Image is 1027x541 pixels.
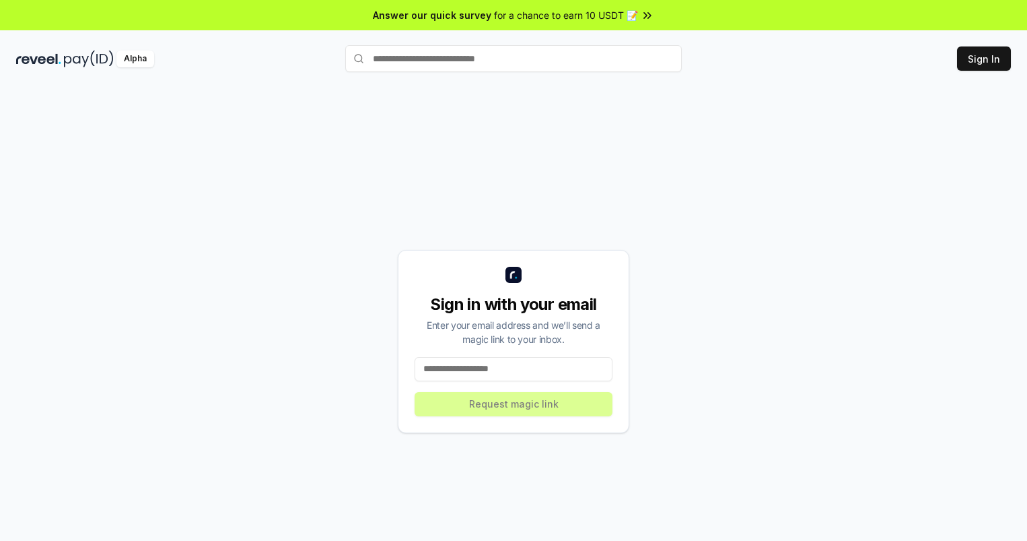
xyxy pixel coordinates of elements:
span: for a chance to earn 10 USDT 📝 [494,8,638,22]
img: pay_id [64,51,114,67]
div: Enter your email address and we’ll send a magic link to your inbox. [415,318,612,346]
img: reveel_dark [16,51,61,67]
button: Sign In [957,46,1011,71]
div: Sign in with your email [415,294,612,315]
div: Alpha [116,51,154,67]
span: Answer our quick survey [373,8,491,22]
img: logo_small [505,267,522,283]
